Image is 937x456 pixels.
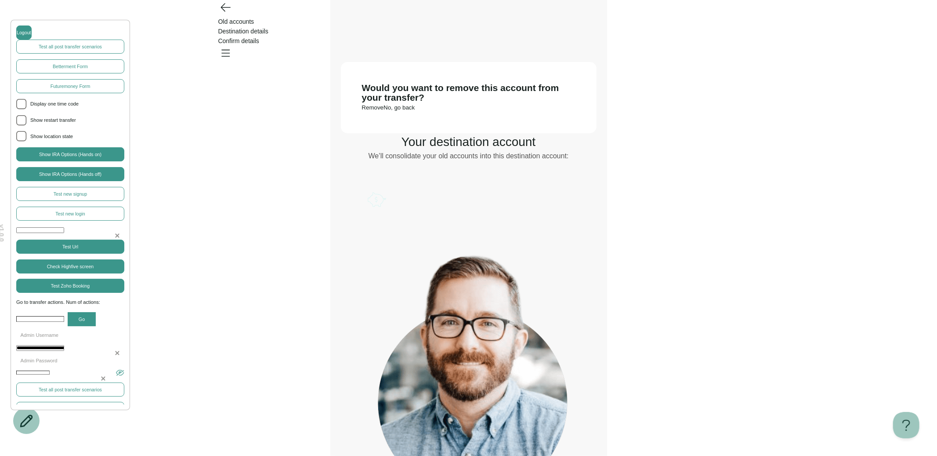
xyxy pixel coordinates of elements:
[362,104,384,111] button: Remove
[16,26,32,40] button: Logout
[16,147,124,161] button: Show IRA Options (Hands on)
[30,100,124,108] span: Display one time code
[30,117,124,124] span: Show restart transfer
[218,28,268,35] span: Destination details
[16,131,124,142] li: Show location state
[16,207,124,221] button: Test new login
[16,259,124,274] button: Check Highfive screen
[16,167,124,181] button: Show IRA Options (Hands off)
[341,133,597,151] h1: Your destination account
[16,187,124,201] button: Test new signup
[16,99,124,109] li: Display one time code
[16,357,124,365] p: Admin Password
[16,402,124,416] button: Test Cors
[68,312,96,326] button: Go
[16,40,124,54] button: Test all post transfer scenarios
[16,59,124,73] button: Betterment Form
[30,133,124,141] span: Show location state
[16,383,124,397] button: Test all post transfer scenarios
[218,18,254,25] span: Old accounts
[341,151,597,161] p: We’ll consolidate your old accounts into this destination account:
[893,412,919,438] iframe: Toggle Customer Support
[16,279,124,293] button: Test Zoho Booking
[218,46,232,60] button: Open menu
[16,240,124,254] button: Test Url
[16,79,124,93] button: Futuremoney Form
[362,83,575,102] h2: Would you want to remove this account from your transfer?
[16,332,124,339] p: Admin Username
[383,104,415,111] button: No, go back
[16,299,124,306] span: Go to transfer actions. Num of actions:
[16,115,124,126] li: Show restart transfer
[218,37,259,44] span: Confirm details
